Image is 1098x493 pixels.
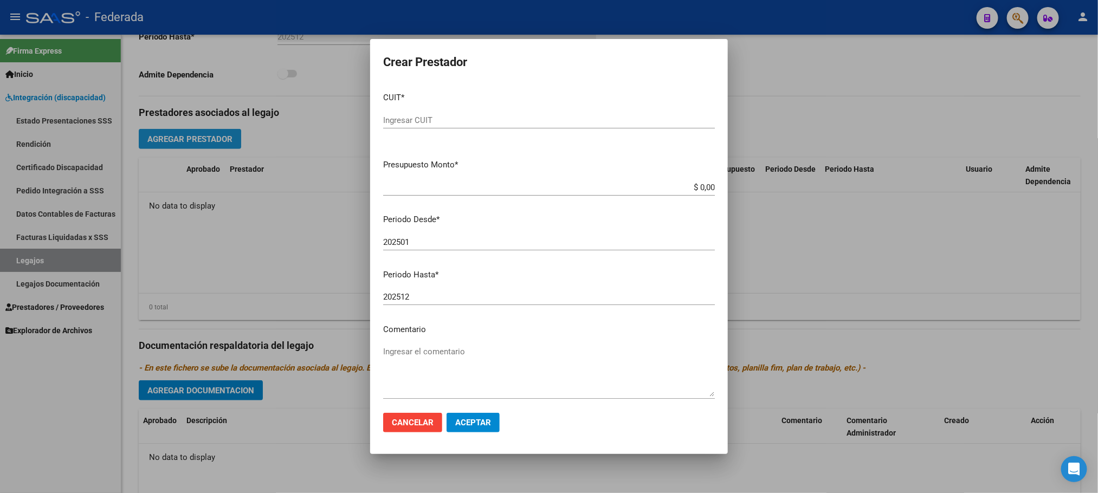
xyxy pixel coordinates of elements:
span: Aceptar [455,418,491,427]
p: Presupuesto Monto [383,159,715,171]
button: Cancelar [383,413,442,432]
p: Periodo Desde [383,213,715,226]
div: Open Intercom Messenger [1061,456,1087,482]
span: Cancelar [392,418,434,427]
button: Aceptar [447,413,500,432]
p: Periodo Hasta [383,269,715,281]
h2: Crear Prestador [383,52,715,73]
p: CUIT [383,92,715,104]
p: Comentario [383,323,715,336]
